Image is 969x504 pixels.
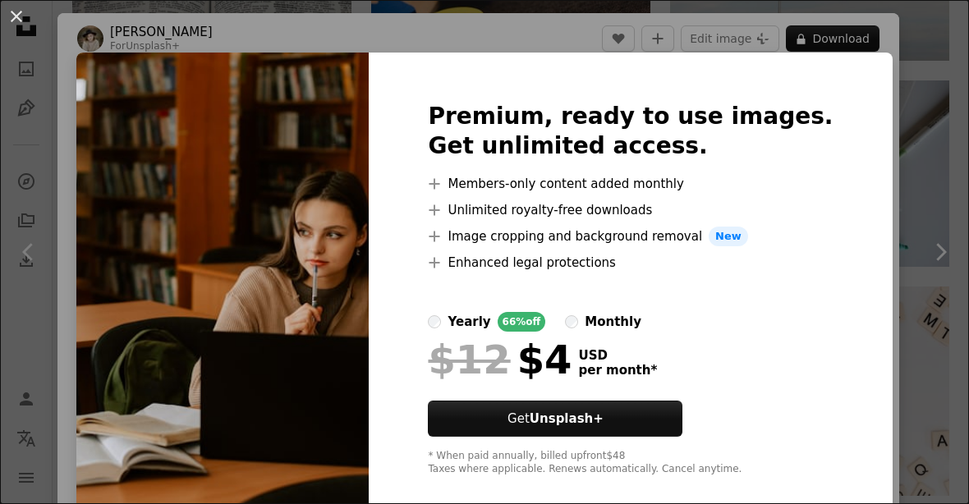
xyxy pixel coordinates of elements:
[428,401,682,437] button: GetUnsplash+
[578,363,657,378] span: per month *
[428,315,441,328] input: yearly66%off
[428,253,833,273] li: Enhanced legal protections
[585,312,641,332] div: monthly
[428,338,572,381] div: $4
[530,411,604,426] strong: Unsplash+
[448,312,490,332] div: yearly
[428,102,833,161] h2: Premium, ready to use images. Get unlimited access.
[428,200,833,220] li: Unlimited royalty-free downloads
[565,315,578,328] input: monthly
[428,227,833,246] li: Image cropping and background removal
[709,227,748,246] span: New
[428,450,833,476] div: * When paid annually, billed upfront $48 Taxes where applicable. Renews automatically. Cancel any...
[578,348,657,363] span: USD
[428,338,510,381] span: $12
[428,174,833,194] li: Members-only content added monthly
[498,312,546,332] div: 66% off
